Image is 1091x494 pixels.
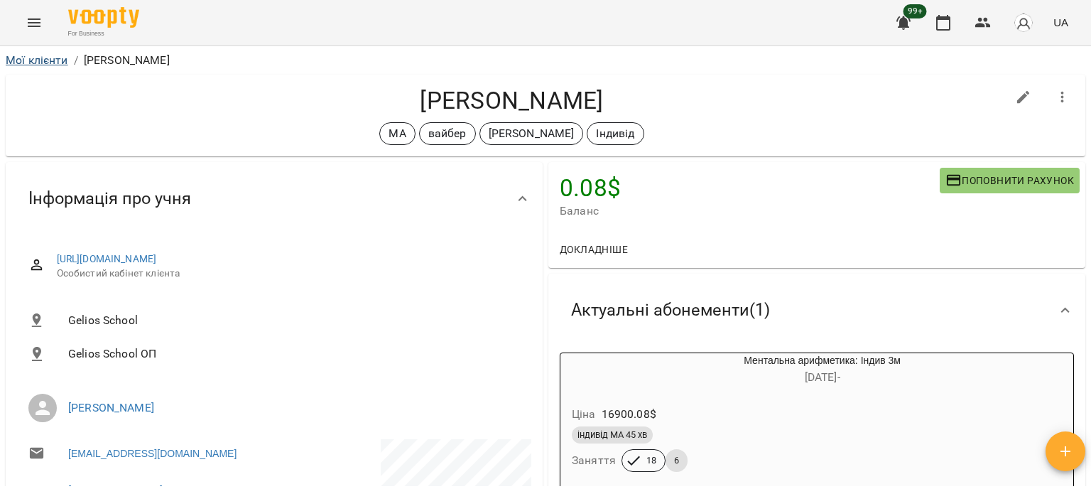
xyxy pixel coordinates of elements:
span: 99+ [903,4,927,18]
div: Індивід [587,122,644,145]
p: [PERSON_NAME] [489,125,575,142]
button: Ментальна арифметика: Індив 3м[DATE]- Ціна16900.08$індивід МА 45 хвЗаняття186 [560,353,1016,489]
div: [PERSON_NAME] [479,122,584,145]
a: [URL][DOMAIN_NAME] [57,253,157,264]
h4: [PERSON_NAME] [17,86,1006,115]
nav: breadcrumb [6,52,1085,69]
div: Ментальна арифметика: Індив 3м [560,353,629,387]
span: For Business [68,29,139,38]
p: МА [389,125,406,142]
span: індивід МА 45 хв [572,429,653,441]
span: Актуальні абонементи ( 1 ) [571,299,770,321]
span: Особистий кабінет клієнта [57,267,520,281]
span: Gelios School [68,312,520,329]
button: Menu [17,6,51,40]
div: Актуальні абонементи(1) [548,274,1085,347]
span: Gelios School ОП [68,345,520,363]
button: Поповнити рахунок [940,168,1080,193]
h6: Ціна [572,404,596,424]
div: МА [379,122,415,145]
span: [DATE] - [805,370,840,384]
span: 18 [638,454,665,467]
p: [PERSON_NAME] [84,52,170,69]
span: Поповнити рахунок [945,172,1074,189]
h6: Заняття [572,451,616,471]
span: Докладніше [560,241,628,258]
div: Інформація про учня [6,162,543,235]
div: вайбер [419,122,476,145]
a: [PERSON_NAME] [68,401,154,414]
p: вайбер [428,125,467,142]
a: Мої клієнти [6,53,68,67]
span: Баланс [560,203,940,220]
p: 16900.08 $ [602,406,656,423]
div: Ментальна арифметика: Індив 3м [629,353,1016,387]
a: [EMAIL_ADDRESS][DOMAIN_NAME] [68,446,237,461]
button: Докладніше [554,237,634,262]
li: / [74,52,78,69]
p: Індивід [596,125,634,142]
span: Інформація про учня [28,188,191,210]
img: avatar_s.png [1014,13,1033,33]
span: 6 [666,454,688,467]
h4: 0.08 $ [560,173,940,203]
button: UA [1048,9,1074,36]
span: UA [1053,15,1068,30]
img: Voopty Logo [68,7,139,28]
